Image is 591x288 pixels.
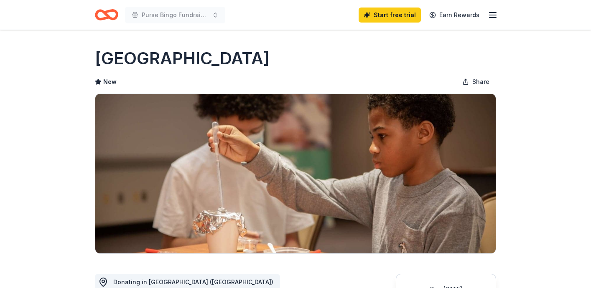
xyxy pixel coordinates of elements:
span: New [103,77,117,87]
a: Home [95,5,118,25]
button: Share [456,73,496,90]
span: Purse Bingo Fundraiser [142,10,209,20]
span: Share [472,77,489,87]
button: Purse Bingo Fundraiser [125,7,225,23]
img: Image for Da Vinci Science Center [95,94,496,253]
a: Start free trial [359,8,421,23]
h1: [GEOGRAPHIC_DATA] [95,47,270,70]
span: Donating in [GEOGRAPHIC_DATA] ([GEOGRAPHIC_DATA]) [113,278,273,285]
a: Earn Rewards [424,8,484,23]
